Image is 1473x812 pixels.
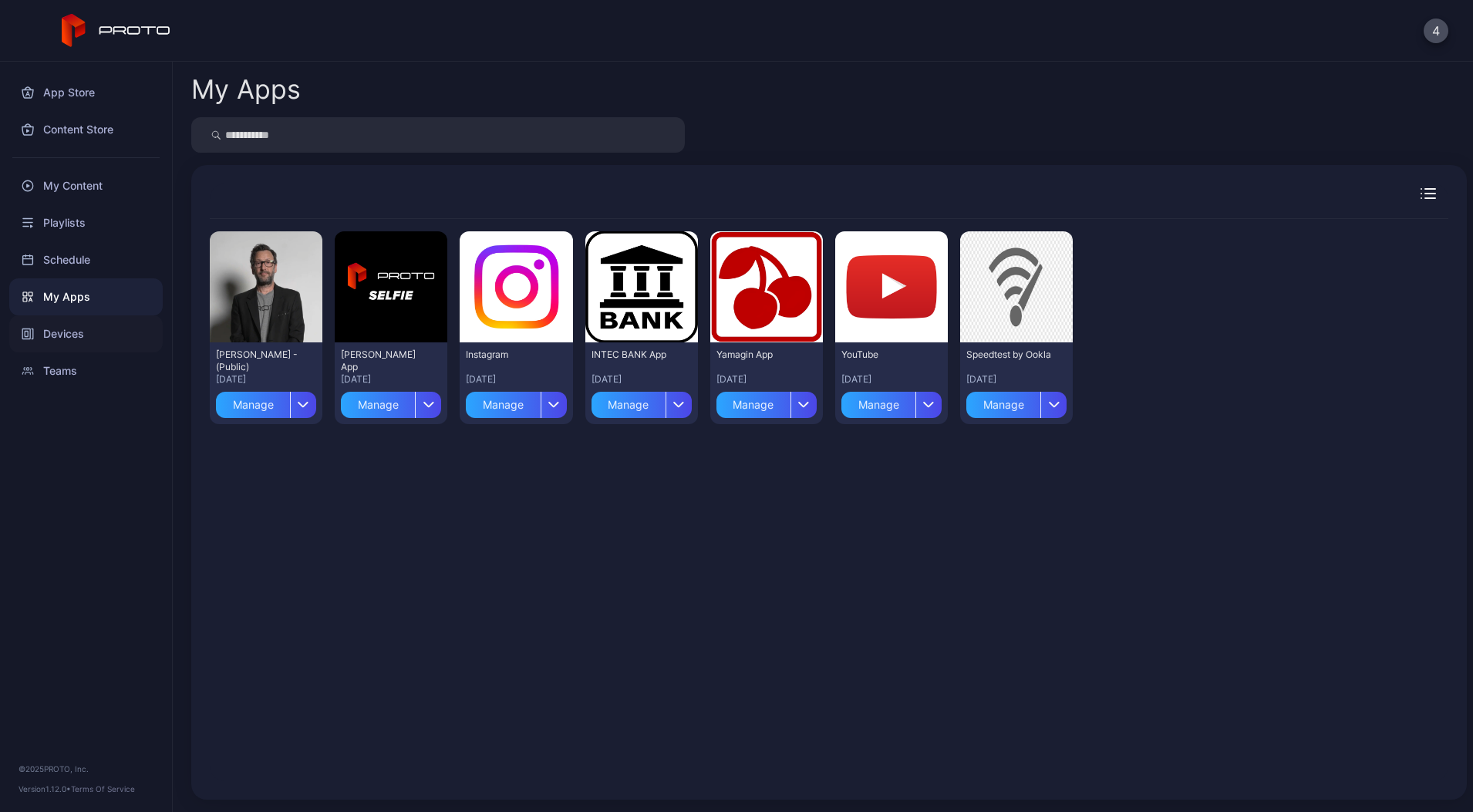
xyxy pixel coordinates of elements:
div: YouTube [841,349,926,361]
button: Manage [466,386,566,418]
button: Manage [966,386,1067,418]
div: Yamagin App [716,349,801,361]
button: Manage [841,386,942,418]
button: Manage [592,386,692,418]
a: Devices [9,315,163,352]
div: Manage [341,392,415,418]
div: Manage [216,392,290,418]
div: Manage [466,392,540,418]
div: My Apps [191,76,301,103]
button: 4 [1424,19,1448,43]
a: Schedule [9,241,163,278]
div: David N Persona - (Public) [216,349,301,373]
a: Content Store [9,111,163,148]
a: Terms Of Service [71,784,135,793]
a: Teams [9,352,163,389]
div: [DATE] [341,373,441,386]
a: My Content [9,167,163,204]
div: Speedtest by Ookla [966,349,1051,361]
button: Manage [716,386,817,418]
a: Playlists [9,204,163,241]
div: [DATE] [841,373,942,386]
div: [DATE] [466,373,566,386]
div: Instagram [466,349,551,361]
div: [DATE] [716,373,817,386]
div: [DATE] [592,373,692,386]
div: [DATE] [216,373,316,386]
div: INTEC BANK App [592,349,676,361]
div: Manage [966,392,1040,418]
span: Version 1.12.0 • [19,784,71,793]
a: My Apps [9,278,163,315]
div: [DATE] [966,373,1067,386]
button: Manage [341,386,441,418]
div: Manage [716,392,790,418]
div: © 2025 PROTO, Inc. [19,763,153,775]
div: Manage [592,392,666,418]
div: Manage [841,392,915,418]
button: Manage [216,386,316,418]
a: App Store [9,74,163,111]
div: David Selfie App [341,349,426,373]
